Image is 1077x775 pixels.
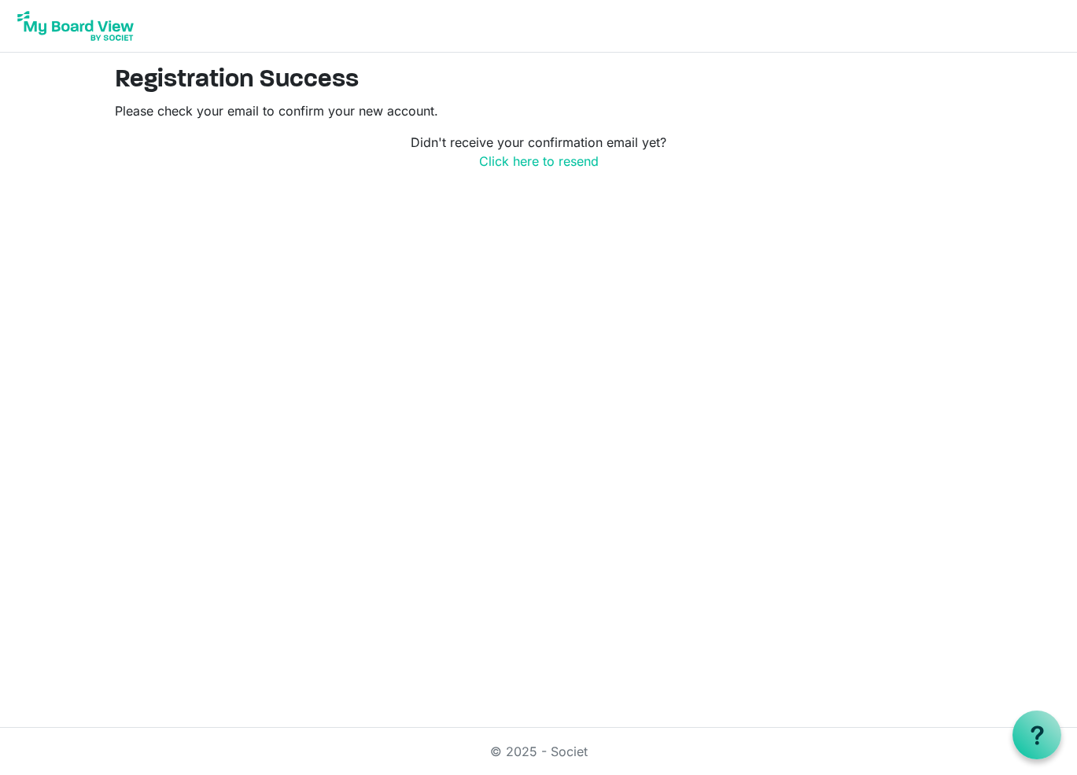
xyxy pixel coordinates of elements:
a: Click here to resend [479,153,599,169]
p: Didn't receive your confirmation email yet? [115,133,963,171]
p: Please check your email to confirm your new account. [115,101,963,120]
img: My Board View Logo [13,6,138,46]
a: © 2025 - Societ [490,744,588,759]
h2: Registration Success [115,65,963,95]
